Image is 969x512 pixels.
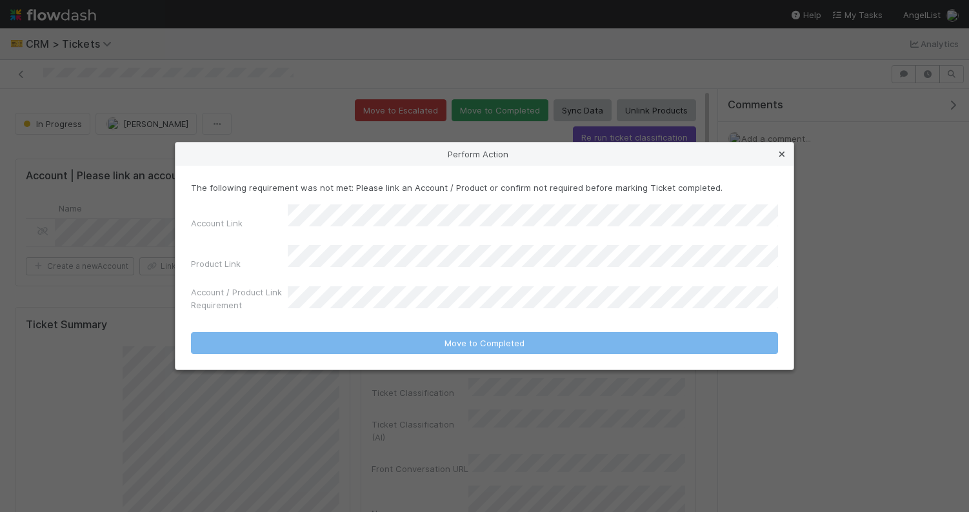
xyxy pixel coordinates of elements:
p: The following requirement was not met: Please link an Account / Product or confirm not required b... [191,181,778,194]
label: Account Link [191,217,243,230]
label: Account / Product Link Requirement [191,286,288,311]
label: Product Link [191,257,241,270]
button: Move to Completed [191,332,778,354]
div: Perform Action [175,143,794,166]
